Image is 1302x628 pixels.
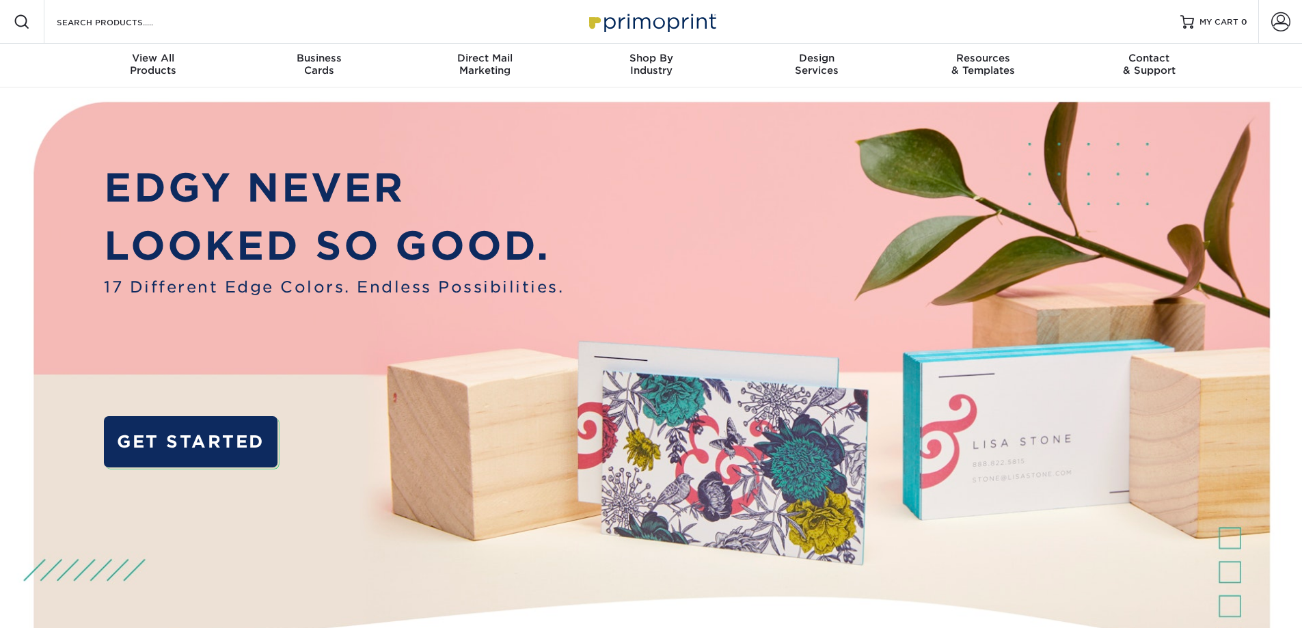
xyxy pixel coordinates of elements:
[104,416,277,467] a: GET STARTED
[402,44,568,87] a: Direct MailMarketing
[236,52,402,64] span: Business
[104,217,564,275] p: LOOKED SO GOOD.
[734,44,900,87] a: DesignServices
[1241,17,1247,27] span: 0
[70,52,236,77] div: Products
[55,14,189,30] input: SEARCH PRODUCTS.....
[402,52,568,77] div: Marketing
[734,52,900,77] div: Services
[104,159,564,217] p: EDGY NEVER
[568,44,734,87] a: Shop ByIndustry
[1066,52,1232,64] span: Contact
[734,52,900,64] span: Design
[402,52,568,64] span: Direct Mail
[70,52,236,64] span: View All
[900,44,1066,87] a: Resources& Templates
[236,44,402,87] a: BusinessCards
[568,52,734,77] div: Industry
[900,52,1066,64] span: Resources
[1199,16,1238,28] span: MY CART
[1066,44,1232,87] a: Contact& Support
[568,52,734,64] span: Shop By
[104,275,564,299] span: 17 Different Edge Colors. Endless Possibilities.
[900,52,1066,77] div: & Templates
[236,52,402,77] div: Cards
[583,7,720,36] img: Primoprint
[1066,52,1232,77] div: & Support
[70,44,236,87] a: View AllProducts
